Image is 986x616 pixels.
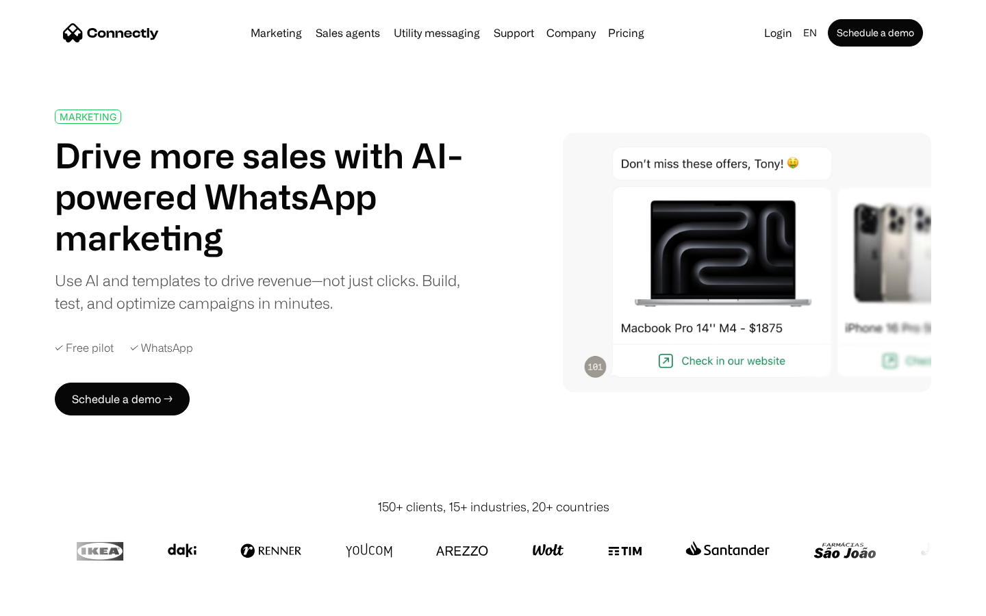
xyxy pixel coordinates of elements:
[803,23,817,42] div: en
[377,498,609,516] div: 150+ clients, 15+ industries, 20+ countries
[55,269,478,314] div: Use AI and templates to drive revenue—not just clicks. Build, test, and optimize campaigns in min...
[310,27,385,38] a: Sales agents
[55,135,478,258] h1: Drive more sales with AI-powered WhatsApp marketing
[55,342,114,355] div: ✓ Free pilot
[388,27,485,38] a: Utility messaging
[603,27,650,38] a: Pricing
[488,27,540,38] a: Support
[55,383,190,415] a: Schedule a demo →
[245,27,307,38] a: Marketing
[14,591,82,611] aside: Language selected: English
[759,23,798,42] a: Login
[828,19,923,47] a: Schedule a demo
[27,592,82,611] ul: Language list
[60,112,116,122] div: MARKETING
[546,23,596,42] div: Company
[130,342,193,355] div: ✓ WhatsApp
